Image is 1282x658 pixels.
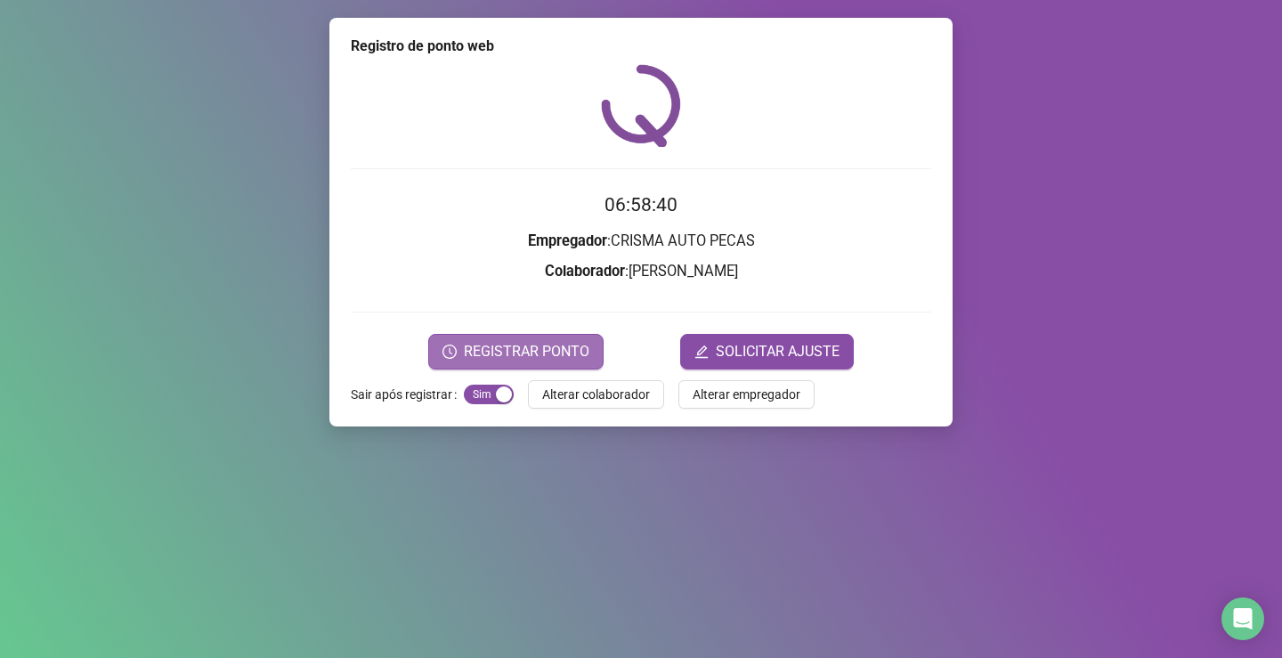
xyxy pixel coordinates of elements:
[542,385,650,404] span: Alterar colaborador
[528,232,607,249] strong: Empregador
[351,36,931,57] div: Registro de ponto web
[601,64,681,147] img: QRPoint
[604,194,678,215] time: 06:58:40
[351,380,464,409] label: Sair após registrar
[680,334,854,370] button: editSOLICITAR AJUSTE
[351,260,931,283] h3: : [PERSON_NAME]
[693,385,800,404] span: Alterar empregador
[528,380,664,409] button: Alterar colaborador
[545,263,625,280] strong: Colaborador
[351,230,931,253] h3: : CRISMA AUTO PECAS
[442,345,457,359] span: clock-circle
[1221,597,1264,640] div: Open Intercom Messenger
[694,345,709,359] span: edit
[678,380,815,409] button: Alterar empregador
[464,341,589,362] span: REGISTRAR PONTO
[716,341,840,362] span: SOLICITAR AJUSTE
[428,334,604,370] button: REGISTRAR PONTO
